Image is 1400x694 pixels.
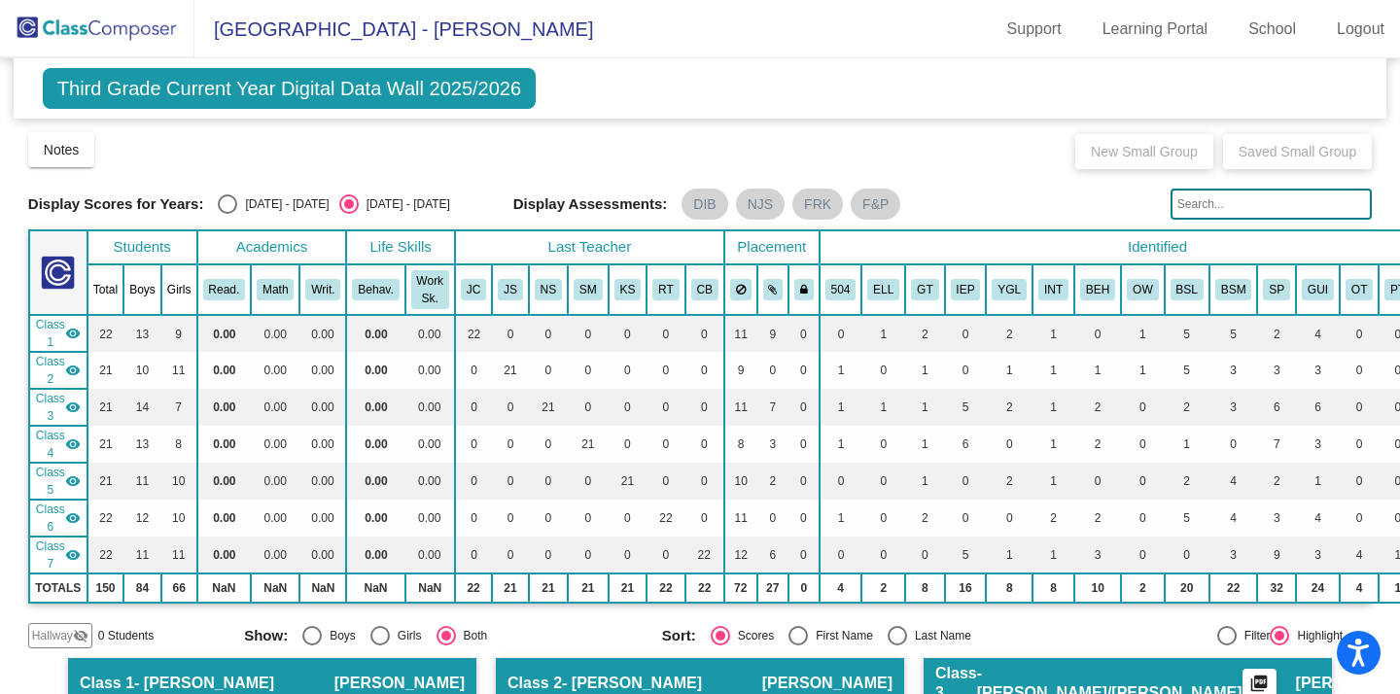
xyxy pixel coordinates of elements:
td: 0.00 [405,426,455,463]
td: 0 [647,426,684,463]
td: 0 [1340,463,1379,500]
div: [DATE] - [DATE] [359,195,450,213]
span: Class 6 [36,501,65,536]
td: 21 [87,352,123,389]
button: KS [614,279,642,300]
span: [GEOGRAPHIC_DATA] - [PERSON_NAME] [194,14,593,45]
td: 5 [1165,352,1209,389]
td: Kim Schlegel - Schlegel [29,463,87,500]
th: Keep with students [757,264,789,315]
td: 10 [724,463,757,500]
td: 0 [455,500,492,537]
td: 0 [492,315,529,352]
th: 504 Plan [820,264,862,315]
td: 11 [161,352,197,389]
td: 21 [529,389,568,426]
td: 0 [1074,315,1121,352]
td: 3 [757,426,789,463]
th: Carolyn Baldwin [685,264,724,315]
th: Young for grade level [986,264,1032,315]
a: Logout [1321,14,1400,45]
td: 0 [609,352,647,389]
td: 0 [455,352,492,389]
td: Jennifer Caltabiano - Caltabiano [29,315,87,352]
td: 0 [609,426,647,463]
td: 1 [820,389,862,426]
td: 2 [1257,315,1296,352]
th: Samantha Mello [568,264,609,315]
td: 1 [1032,426,1074,463]
td: 1 [1032,463,1074,500]
td: 0 [1340,500,1379,537]
td: 2 [1257,463,1296,500]
td: 0 [685,352,724,389]
button: BSL [1171,279,1204,300]
td: 0 [1340,426,1379,463]
td: 0 [568,463,609,500]
td: 7 [161,389,197,426]
span: Class 2 [36,353,65,388]
th: Individualized Education Plan [945,264,987,315]
td: 2 [1074,389,1121,426]
td: 0 [492,537,529,573]
td: 10 [161,500,197,537]
button: BSM [1215,279,1252,300]
td: 0 [568,352,609,389]
td: 0 [647,352,684,389]
td: 0 [788,315,820,352]
td: 21 [492,352,529,389]
th: Kim Schlegel [609,264,647,315]
th: Basic Skills Student for Math [1209,264,1258,315]
td: 0 [492,463,529,500]
th: Reilly Thompson [647,264,684,315]
td: 13 [123,315,161,352]
td: 0 [647,315,684,352]
td: 8 [724,426,757,463]
mat-icon: visibility [65,473,81,489]
td: 0.00 [197,389,252,426]
td: 0.00 [346,463,404,500]
td: 0 [568,315,609,352]
td: 0.00 [197,426,252,463]
th: Keep away students [724,264,757,315]
td: 11 [724,389,757,426]
td: 6 [945,426,987,463]
td: 1 [1296,463,1340,500]
td: 0.00 [251,315,299,352]
th: English Language Learner [861,264,905,315]
td: 2 [905,315,944,352]
td: 0 [986,426,1032,463]
td: 3 [1296,426,1340,463]
td: 0 [685,315,724,352]
td: 2 [757,463,789,500]
td: Samantha Mello - Mello/Barber [29,426,87,463]
button: OT [1346,279,1373,300]
td: 2 [905,500,944,537]
mat-icon: visibility [65,436,81,452]
td: 0.00 [405,463,455,500]
td: 0.00 [346,537,404,573]
td: 4 [1296,315,1340,352]
th: Basic Skills Student for ELA [1165,264,1209,315]
button: Notes [28,132,95,167]
button: GT [911,279,938,300]
td: 0.00 [197,352,252,389]
td: 3 [1257,352,1296,389]
td: 0 [757,500,789,537]
td: 0.00 [346,389,404,426]
td: 0 [685,500,724,537]
td: 9 [724,352,757,389]
span: Display Assessments: [513,195,668,213]
td: 2 [1032,500,1074,537]
td: 0.00 [251,537,299,573]
td: 0 [1209,426,1258,463]
td: 0 [1121,463,1164,500]
td: 14 [123,389,161,426]
td: 0 [788,352,820,389]
button: INT [1038,279,1068,300]
td: 4 [1209,500,1258,537]
td: 0 [568,389,609,426]
td: 0.00 [405,315,455,352]
td: 4 [1209,463,1258,500]
td: 9 [757,315,789,352]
